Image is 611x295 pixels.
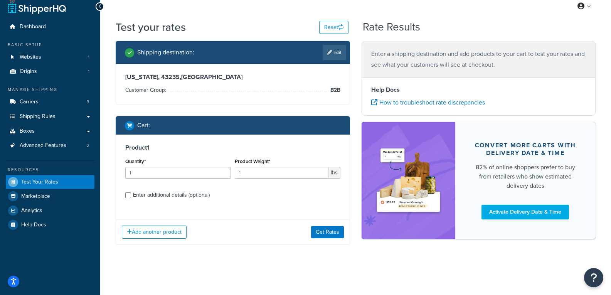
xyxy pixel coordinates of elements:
span: Boxes [20,128,35,135]
div: Basic Setup [6,42,94,48]
span: 1 [88,54,89,61]
a: Activate Delivery Date & Time [481,205,569,219]
span: Customer Group: [125,86,168,94]
img: feature-image-ddt-36eae7f7280da8017bfb280eaccd9c446f90b1fe08728e4019434db127062ab4.png [373,133,444,228]
span: Websites [20,54,41,61]
span: Marketplace [21,193,50,200]
input: Enter additional details (optional) [125,192,131,198]
span: Shipping Rules [20,113,56,120]
li: Carriers [6,95,94,109]
h2: Rate Results [363,21,420,33]
div: Manage Shipping [6,86,94,93]
span: 2 [87,142,89,149]
a: Test Your Rates [6,175,94,189]
span: Help Docs [21,222,46,228]
a: Origins1 [6,64,94,79]
a: Carriers3 [6,95,94,109]
input: 0.00 [235,167,328,179]
label: Quantity* [125,158,146,164]
label: Product Weight* [235,158,270,164]
span: 1 [88,68,89,75]
span: B2B [328,86,340,95]
span: 3 [87,99,89,105]
a: Advanced Features2 [6,138,94,153]
span: Test Your Rates [21,179,58,185]
div: Convert more carts with delivery date & time [474,142,577,157]
a: Marketplace [6,189,94,203]
a: Help Docs [6,218,94,232]
div: Resources [6,167,94,173]
h3: Product 1 [125,144,340,152]
a: Edit [323,45,346,60]
span: Carriers [20,99,39,105]
h2: Cart : [137,122,150,129]
h3: [US_STATE], 43235 , [GEOGRAPHIC_DATA] [125,73,340,81]
h4: Help Docs [371,85,586,94]
input: 0 [125,167,231,179]
span: Analytics [21,207,42,214]
span: lbs [328,167,340,179]
span: Advanced Features [20,142,66,149]
div: Enter additional details (optional) [133,190,210,201]
a: How to troubleshoot rate discrepancies [371,98,485,107]
a: Analytics [6,204,94,217]
span: Dashboard [20,24,46,30]
button: Reset [319,21,348,34]
li: Origins [6,64,94,79]
a: Websites1 [6,50,94,64]
a: Boxes [6,124,94,138]
li: Advanced Features [6,138,94,153]
h1: Test your rates [116,20,186,35]
span: Origins [20,68,37,75]
a: Dashboard [6,20,94,34]
button: Get Rates [311,226,344,238]
div: 82% of online shoppers prefer to buy from retailers who show estimated delivery dates [474,163,577,190]
button: Open Resource Center [584,268,603,287]
a: Shipping Rules [6,110,94,124]
button: Add another product [122,226,187,239]
p: Enter a shipping destination and add products to your cart to test your rates and see what your c... [371,49,586,70]
h2: Shipping destination : [137,49,194,56]
li: Websites [6,50,94,64]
